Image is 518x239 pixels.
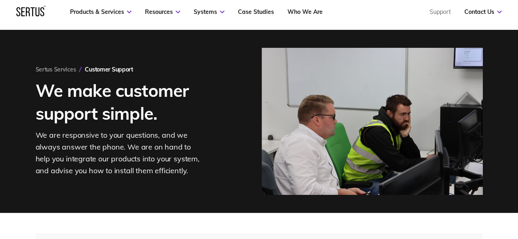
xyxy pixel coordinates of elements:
[36,130,204,176] div: We are responsive to your questions, and we always answer the phone. We are on hand to help you i...
[194,8,224,16] a: Systems
[145,8,180,16] a: Resources
[464,8,502,16] a: Contact Us
[36,66,76,73] a: Sertus Services
[238,8,274,16] a: Case Studies
[430,8,451,16] a: Support
[287,8,323,16] a: Who We Are
[36,79,220,125] h1: We make customer support simple.
[371,144,518,239] iframe: Chat Widget
[70,8,131,16] a: Products & Services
